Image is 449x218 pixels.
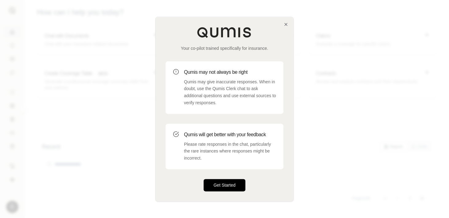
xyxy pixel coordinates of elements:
[204,179,245,191] button: Get Started
[184,69,276,76] h3: Qumis may not always be right
[197,27,252,38] img: Qumis Logo
[184,131,276,138] h3: Qumis will get better with your feedback
[184,78,276,106] p: Qumis may give inaccurate responses. When in doubt, use the Qumis Clerk chat to ask additional qu...
[184,141,276,162] p: Please rate responses in the chat, particularly the rare instances where responses might be incor...
[166,45,283,51] p: Your co-pilot trained specifically for insurance.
